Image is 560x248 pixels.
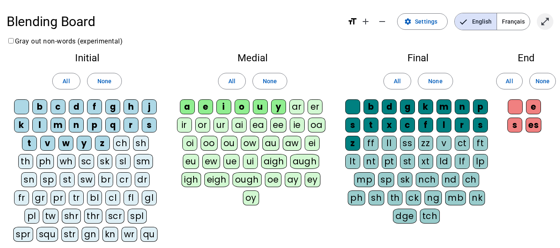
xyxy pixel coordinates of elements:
div: g [105,99,120,114]
div: zz [418,136,433,151]
input: Gray out non-words (experimental) [8,38,14,43]
div: ff [364,136,378,151]
h2: Final [344,53,492,63]
div: y [77,136,92,151]
div: ea [250,118,267,132]
button: Settings [397,13,448,30]
div: th [18,154,33,169]
div: k [14,118,29,132]
div: au [262,136,279,151]
div: z [345,136,360,151]
div: sm [134,154,153,169]
div: nd [442,172,459,187]
div: mp [354,172,375,187]
div: n [455,99,470,114]
div: f [87,99,102,114]
button: Enter full screen [537,13,553,30]
div: t [22,136,37,151]
div: f [418,118,433,132]
span: All [506,76,513,86]
h1: Blending Board [7,8,341,35]
div: ai [232,118,247,132]
div: gl [142,190,157,205]
div: p [473,99,488,114]
div: mb [445,190,466,205]
div: m [51,118,65,132]
div: th [388,190,402,205]
div: oy [243,190,259,205]
div: nt [364,154,378,169]
div: pt [382,154,397,169]
div: es [526,118,541,132]
div: o [235,99,250,114]
div: kn [102,227,118,242]
span: None [428,76,442,86]
div: ough [233,172,262,187]
div: scr [106,209,125,224]
mat-icon: open_in_full [540,17,550,26]
span: None [536,76,550,86]
button: Increase font size [357,13,374,30]
div: b [364,99,378,114]
div: ct [455,136,470,151]
div: sl [116,154,131,169]
div: w [58,136,73,151]
div: lf [455,154,470,169]
div: aigh [261,154,287,169]
div: gr [32,190,47,205]
div: s [507,118,522,132]
div: y [271,99,286,114]
mat-icon: remove [377,17,387,26]
div: ee [270,118,286,132]
div: fr [14,190,29,205]
div: b [32,99,47,114]
div: sc [79,154,94,169]
div: ss [400,136,415,151]
button: All [496,73,523,89]
div: ch [113,136,130,151]
div: gn [82,227,99,242]
div: ey [305,172,320,187]
h2: End [505,53,547,63]
div: k [418,99,433,114]
div: cr [116,172,131,187]
div: g [400,99,415,114]
div: ng [424,190,442,205]
div: z [95,136,110,151]
div: d [69,99,84,114]
mat-icon: settings [404,18,412,25]
div: lp [473,154,488,169]
div: t [364,118,378,132]
mat-icon: format_size [347,17,357,26]
div: igh [182,172,201,187]
div: j [142,99,157,114]
div: ui [243,154,258,169]
div: bl [87,190,102,205]
div: oa [308,118,325,132]
div: v [40,136,55,151]
div: oi [182,136,197,151]
div: ur [213,118,228,132]
div: eu [183,154,199,169]
div: ll [382,136,397,151]
div: tw [43,209,58,224]
mat-button-toggle-group: Language selection [454,13,530,30]
div: thr [84,209,102,224]
div: qu [141,227,158,242]
div: xt [418,154,433,169]
div: s [345,118,360,132]
div: c [400,118,415,132]
div: st [60,172,75,187]
mat-icon: add [361,17,371,26]
span: All [394,76,401,86]
div: e [198,99,213,114]
div: wr [121,227,137,242]
div: eigh [204,172,229,187]
button: All [218,73,246,89]
div: m [436,99,451,114]
div: q [105,118,120,132]
div: i [216,99,231,114]
div: ph [348,190,365,205]
button: Decrease font size [374,13,390,30]
div: br [98,172,113,187]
